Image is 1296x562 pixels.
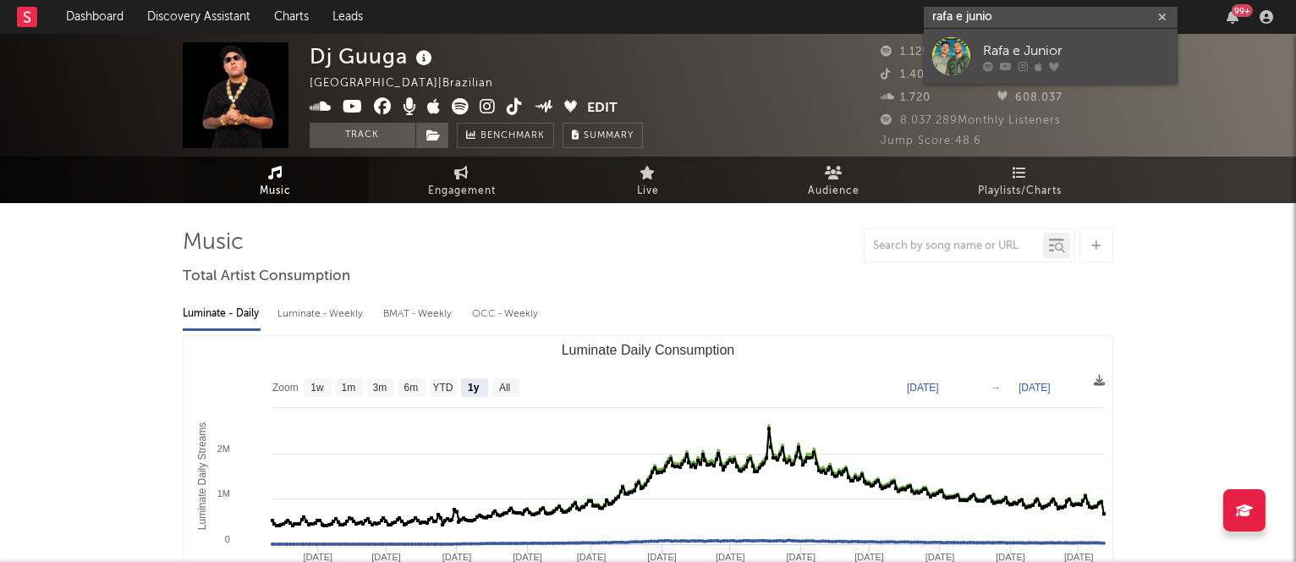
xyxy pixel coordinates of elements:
text: [DATE] [1064,552,1094,562]
span: Benchmark [481,126,545,146]
text: [DATE] [1019,382,1051,394]
button: 99+ [1227,10,1238,24]
text: 3m [373,383,387,394]
text: 2M [217,444,230,454]
text: [DATE] [304,552,333,562]
div: Luminate - Weekly [277,300,366,328]
div: [GEOGRAPHIC_DATA] | Brazilian [310,74,513,94]
text: [DATE] [577,552,607,562]
text: Luminate Daily Consumption [562,343,735,357]
a: Rafa e Junior [924,29,1178,84]
div: 99 + [1232,4,1253,17]
button: Edit [588,98,618,119]
span: 608.037 [997,92,1063,103]
div: OCC - Weekly [472,300,540,328]
text: Luminate Daily Streams [196,422,208,530]
text: [DATE] [513,552,542,562]
input: Search for artists [924,7,1178,28]
div: Rafa e Junior [983,41,1169,61]
a: Engagement [369,157,555,203]
span: 1.720 [881,92,931,103]
text: 1y [468,383,480,394]
div: Luminate - Daily [183,300,261,328]
text: [DATE] [996,552,1025,562]
div: BMAT - Weekly [383,300,455,328]
text: 0 [225,534,230,544]
span: 1.400.000 [881,69,958,80]
text: [DATE] [907,382,939,394]
text: YTD [433,383,453,394]
span: Engagement [428,181,496,201]
a: Live [555,157,741,203]
text: Zoom [272,383,299,394]
text: [DATE] [442,552,472,562]
text: All [499,383,510,394]
text: [DATE] [371,552,401,562]
span: Audience [809,181,860,201]
span: Jump Score: 48.6 [881,135,981,146]
a: Playlists/Charts [927,157,1113,203]
span: Music [261,181,292,201]
text: [DATE] [854,552,884,562]
span: 8.037.289 Monthly Listeners [881,115,1061,126]
text: → [991,382,1001,394]
span: Summary [584,131,634,140]
text: [DATE] [647,552,677,562]
span: Playlists/Charts [979,181,1063,201]
text: [DATE] [786,552,815,562]
span: 1.125.546 [881,47,954,58]
text: [DATE] [925,552,955,562]
text: 1M [217,488,230,499]
text: 6m [404,383,419,394]
text: [DATE] [716,552,745,562]
a: Audience [741,157,927,203]
input: Search by song name or URL [865,240,1043,253]
text: 1w [310,383,324,394]
button: Summary [563,123,643,148]
span: Live [637,181,659,201]
span: Total Artist Consumption [183,267,350,287]
button: Track [310,123,415,148]
a: Music [183,157,369,203]
div: Dj Guuga [310,42,437,70]
a: Benchmark [457,123,554,148]
text: 1m [342,383,356,394]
